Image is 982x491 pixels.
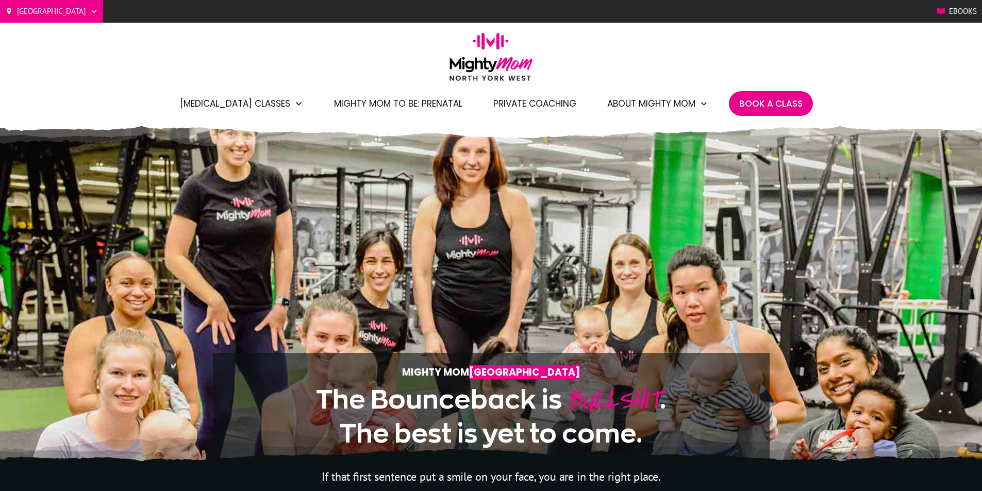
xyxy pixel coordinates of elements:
span: Ebooks [949,4,977,19]
a: [MEDICAL_DATA] Classes [180,95,303,112]
a: Mighty Mom to Be: Prenatal [334,95,462,112]
a: Private Coaching [493,95,576,112]
strong: Mighty Mom [402,365,580,379]
span: About Mighty Mom [607,95,695,112]
a: [GEOGRAPHIC_DATA] [5,4,98,19]
span: [GEOGRAPHIC_DATA] [469,365,580,379]
span: If that first sentence put a smile on your face, you are in the right place. [322,469,661,484]
span: The best is yet to come. [340,419,642,447]
span: BULLSHIT [567,381,660,419]
span: The Bounceback is [316,385,562,413]
span: [MEDICAL_DATA] Classes [180,95,290,112]
a: About Mighty Mom [607,95,708,112]
a: Book A Class [739,95,803,112]
span: [GEOGRAPHIC_DATA] [17,4,86,19]
h1: . [244,382,738,450]
a: Ebooks [937,4,977,19]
